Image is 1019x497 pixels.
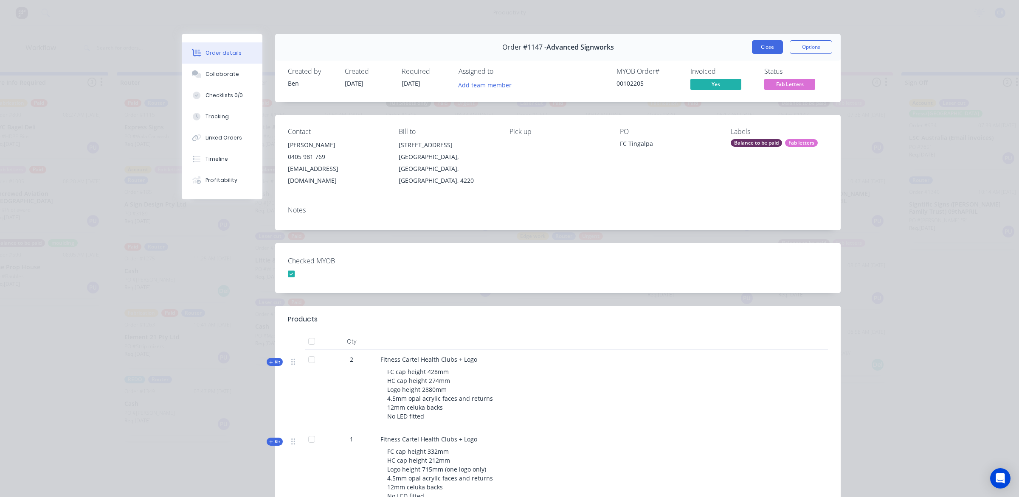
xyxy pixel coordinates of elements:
div: Order details [205,49,242,57]
button: Collaborate [182,64,262,85]
div: Kit [267,358,283,366]
span: Kit [269,359,280,365]
span: 1 [350,435,353,444]
div: [PERSON_NAME] [288,139,385,151]
button: Add team member [459,79,516,90]
div: [GEOGRAPHIC_DATA], [GEOGRAPHIC_DATA], [GEOGRAPHIC_DATA], 4220 [399,151,496,187]
div: Fab letters [785,139,818,147]
div: Products [288,314,318,324]
div: Collaborate [205,70,239,78]
div: Created by [288,67,335,75]
button: Order details [182,42,262,64]
div: Kit [267,438,283,446]
button: Linked Orders [182,127,262,148]
div: Status [764,67,828,75]
div: Open Intercom Messenger [990,468,1011,489]
div: Profitability [205,176,237,184]
button: Add team member [454,79,516,90]
div: Pick up [509,128,607,136]
button: Checklists 0/0 [182,85,262,106]
button: Close [752,40,783,54]
div: Ben [288,79,335,88]
div: Labels [731,128,828,136]
div: 0405 981 769 [288,151,385,163]
div: [STREET_ADDRESS] [399,139,496,151]
span: FC cap height 428mm HC cap height 274mm Logo height 2880mm 4.5mm opal acrylic faces and returns 1... [387,368,493,420]
span: Yes [690,79,741,89]
div: [PERSON_NAME]0405 981 769[EMAIL_ADDRESS][DOMAIN_NAME] [288,139,385,187]
div: Notes [288,206,828,214]
div: Required [402,67,448,75]
div: Timeline [205,155,228,163]
div: PO [620,128,717,136]
div: FC Tingalpa [620,139,717,151]
div: Qty [326,333,377,350]
span: [DATE] [402,79,420,87]
span: 2 [350,355,353,364]
div: [STREET_ADDRESS][GEOGRAPHIC_DATA], [GEOGRAPHIC_DATA], [GEOGRAPHIC_DATA], 4220 [399,139,496,187]
span: Kit [269,438,280,445]
button: Fab Letters [764,79,815,92]
label: Checked MYOB [288,256,394,266]
div: MYOB Order # [616,67,680,75]
div: Linked Orders [205,134,242,142]
span: Fab Letters [764,79,815,89]
button: Options [790,40,832,54]
span: [DATE] [345,79,363,87]
div: Bill to [399,128,496,136]
div: Tracking [205,113,229,120]
div: 00102205 [616,79,680,88]
span: Advanced Signworks [546,43,614,51]
span: Order #1147 - [502,43,546,51]
div: Invoiced [690,67,754,75]
div: Created [345,67,391,75]
div: Checklists 0/0 [205,92,243,99]
button: Timeline [182,148,262,170]
div: Contact [288,128,385,136]
div: Assigned to [459,67,543,75]
button: Tracking [182,106,262,127]
span: Fitness Cartel Health Clubs + Logo [380,355,477,363]
div: [EMAIL_ADDRESS][DOMAIN_NAME] [288,163,385,187]
span: Fitness Cartel Health Clubs + Logo [380,435,477,443]
button: Profitability [182,170,262,191]
div: Balance to be paid [731,139,782,147]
